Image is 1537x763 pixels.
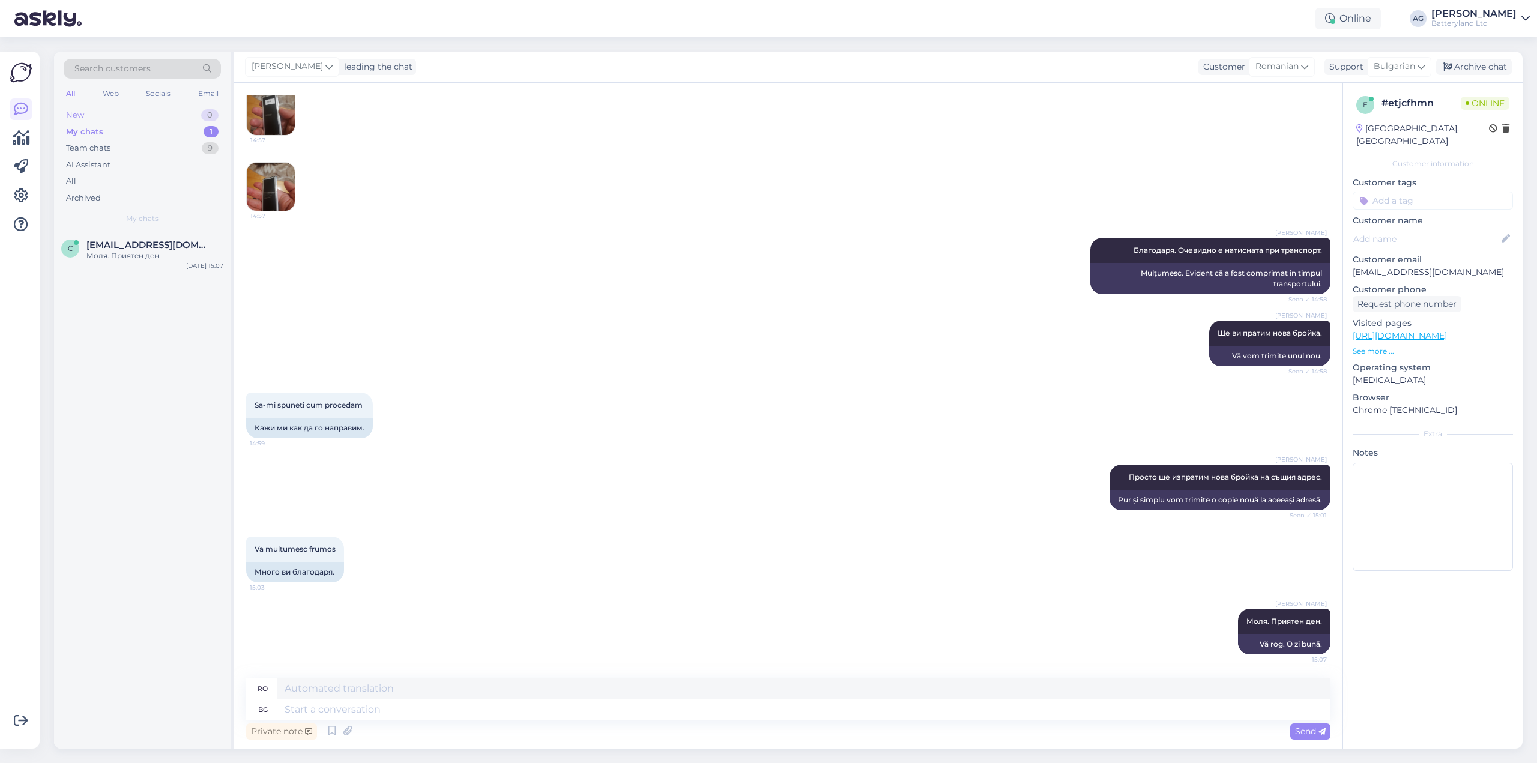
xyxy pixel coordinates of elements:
[64,86,77,101] div: All
[1353,317,1513,330] p: Visited pages
[68,244,73,253] span: C
[86,250,223,261] div: Моля. Приятен ден.
[1282,367,1327,376] span: Seen ✓ 14:58
[246,723,317,740] div: Private note
[1353,192,1513,210] input: Add a tag
[1353,296,1461,312] div: Request phone number
[201,109,219,121] div: 0
[250,583,295,592] span: 15:03
[1282,655,1327,664] span: 15:07
[246,418,373,438] div: Кажи ми как да го направим.
[66,109,84,121] div: New
[1353,176,1513,189] p: Customer tags
[1353,283,1513,296] p: Customer phone
[255,544,336,553] span: Va multumesc frumos
[196,86,221,101] div: Email
[1353,330,1447,341] a: [URL][DOMAIN_NAME]
[250,211,295,220] span: 14:57
[1381,96,1461,110] div: # etjcfhmn
[74,62,151,75] span: Search customers
[1431,19,1517,28] div: Batteryland Ltd
[1246,617,1322,626] span: Моля. Приятен ден.
[255,400,363,409] span: Sa-mi spuneti cum procedam
[250,439,295,448] span: 14:59
[250,136,295,145] span: 14:57
[66,126,103,138] div: My chats
[86,240,211,250] span: Craciun_viorel_razvan@yahoo.com
[66,142,110,154] div: Team chats
[1295,726,1326,737] span: Send
[1436,59,1512,75] div: Archive chat
[1461,97,1509,110] span: Online
[143,86,173,101] div: Socials
[247,87,295,135] img: Attachment
[339,61,412,73] div: leading the chat
[1353,214,1513,227] p: Customer name
[1353,158,1513,169] div: Customer information
[202,142,219,154] div: 9
[1353,374,1513,387] p: [MEDICAL_DATA]
[126,213,159,224] span: My chats
[204,126,219,138] div: 1
[1353,361,1513,374] p: Operating system
[1110,490,1330,510] div: Pur și simplu vom trimite o copie nouă la aceeași adresă.
[1275,455,1327,464] span: [PERSON_NAME]
[1410,10,1427,27] div: AG
[1198,61,1245,73] div: Customer
[1353,266,1513,279] p: [EMAIL_ADDRESS][DOMAIN_NAME]
[66,159,110,171] div: AI Assistant
[1353,447,1513,459] p: Notes
[1238,634,1330,654] div: Vă rog. O zi bună.
[1353,391,1513,404] p: Browser
[1315,8,1381,29] div: Online
[10,61,32,84] img: Askly Logo
[1374,60,1415,73] span: Bulgarian
[247,163,295,211] img: Attachment
[258,678,268,699] div: ro
[1353,429,1513,439] div: Extra
[1218,328,1322,337] span: Ще ви пратим нова бройка.
[1431,9,1517,19] div: [PERSON_NAME]
[1129,472,1322,481] span: Просто ще изпратим нова бройка на същия адрес.
[1209,346,1330,366] div: Vă vom trimite unul nou.
[1431,9,1530,28] a: [PERSON_NAME]Batteryland Ltd
[1363,100,1368,109] span: e
[1275,228,1327,237] span: [PERSON_NAME]
[1353,253,1513,266] p: Customer email
[186,261,223,270] div: [DATE] 15:07
[246,562,344,582] div: Много ви благодаря.
[1134,246,1322,255] span: Благодаря. Очевидно е натисната при транспорт.
[66,175,76,187] div: All
[1282,511,1327,520] span: Seen ✓ 15:01
[1275,311,1327,320] span: [PERSON_NAME]
[1353,232,1499,246] input: Add name
[1353,404,1513,417] p: Chrome [TECHNICAL_ID]
[1275,599,1327,608] span: [PERSON_NAME]
[1090,263,1330,294] div: Mulțumesc. Evident că a fost comprimat în timpul transportului.
[100,86,121,101] div: Web
[1282,295,1327,304] span: Seen ✓ 14:58
[258,699,268,720] div: bg
[1324,61,1363,73] div: Support
[1255,60,1299,73] span: Romanian
[252,60,323,73] span: [PERSON_NAME]
[1353,346,1513,357] p: See more ...
[66,192,101,204] div: Archived
[1356,122,1489,148] div: [GEOGRAPHIC_DATA], [GEOGRAPHIC_DATA]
